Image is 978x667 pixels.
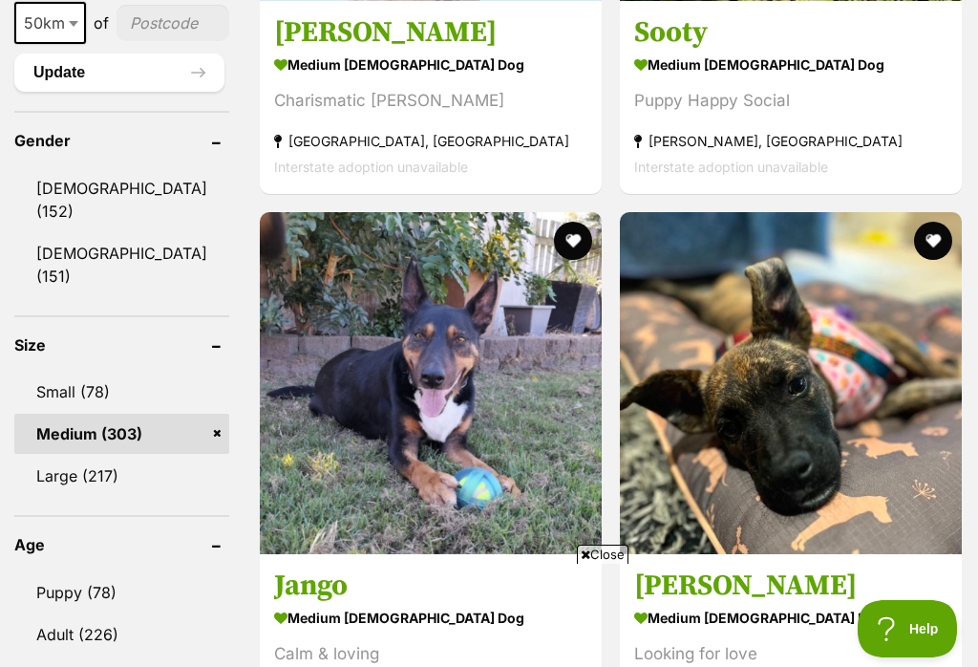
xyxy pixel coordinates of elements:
span: 50km [14,2,86,44]
span: Interstate adoption unavailable [274,159,468,175]
h3: Sooty [634,14,947,51]
span: Close [577,545,628,564]
div: Puppy Happy Social [634,88,947,114]
a: Puppy (78) [14,572,229,613]
img: Jango - Australian Kelpie Dog [260,212,602,554]
iframe: Advertisement [141,571,837,657]
a: Adult (226) [14,614,229,655]
a: [DEMOGRAPHIC_DATA] (151) [14,233,229,296]
strong: [GEOGRAPHIC_DATA], [GEOGRAPHIC_DATA] [274,128,587,154]
span: of [94,11,109,34]
button: Update [14,54,224,92]
button: favourite [554,222,592,260]
strong: medium [DEMOGRAPHIC_DATA] Dog [634,51,947,78]
img: Stella - Rhodesian Ridgeback Dog [620,212,962,554]
header: Size [14,336,229,354]
span: 50km [16,10,84,36]
div: Charismatic [PERSON_NAME] [274,88,587,114]
h3: [PERSON_NAME] [274,14,587,51]
strong: medium [DEMOGRAPHIC_DATA] Dog [274,51,587,78]
header: Gender [14,132,229,149]
a: Small (78) [14,372,229,412]
a: Large (217) [14,456,229,496]
span: Interstate adoption unavailable [634,159,828,175]
iframe: Help Scout Beacon - Open [858,600,959,657]
a: [DEMOGRAPHIC_DATA] (152) [14,168,229,231]
input: postcode [117,5,229,41]
a: Medium (303) [14,414,229,454]
header: Age [14,536,229,553]
button: favourite [914,222,952,260]
strong: [PERSON_NAME], [GEOGRAPHIC_DATA] [634,128,947,154]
